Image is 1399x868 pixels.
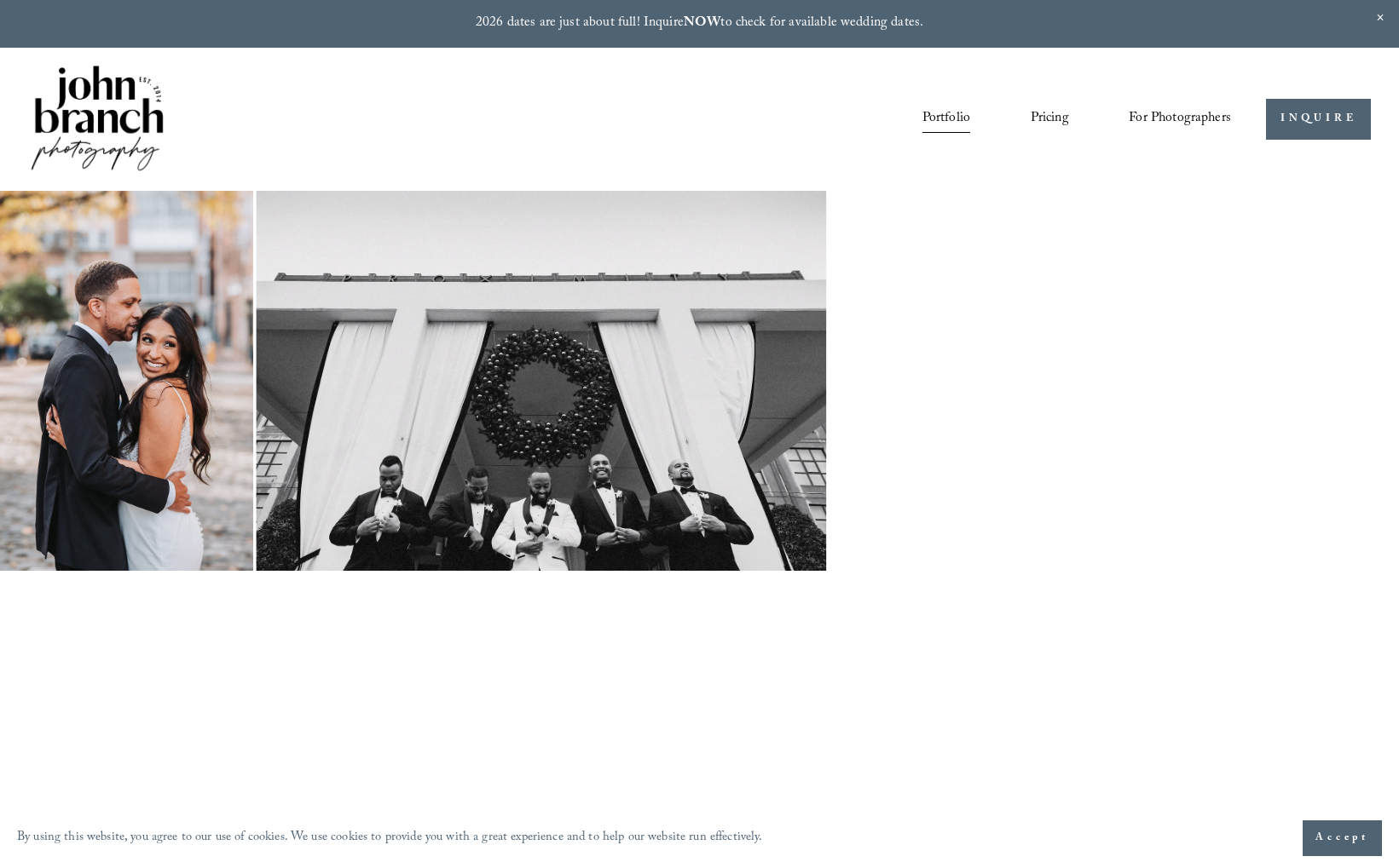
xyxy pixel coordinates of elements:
[922,105,970,134] a: Portfolio
[1031,105,1069,134] a: Pricing
[1303,820,1382,856] button: Accept
[1266,99,1371,141] a: INQUIRE
[28,62,166,177] img: John Branch IV Photography
[1129,106,1231,132] span: For Photographers
[17,826,763,851] p: By using this website, you agree to our use of cookies. We use cookies to provide you with a grea...
[256,191,826,571] img: Group of men in tuxedos standing under a large wreath on a building's entrance.
[1129,105,1231,134] a: folder dropdown
[1315,830,1369,847] span: Accept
